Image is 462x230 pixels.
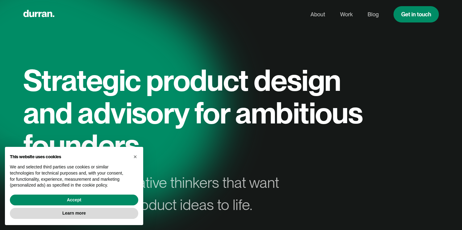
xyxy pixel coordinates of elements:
a: Get in touch [393,6,439,22]
button: Learn more [10,208,138,219]
h1: Strategic product design and advisory for ambitious founders [23,64,369,162]
h2: This website uses cookies [10,154,128,159]
a: Blog [368,9,379,20]
div: Our clients are creative thinkers that want to bring their big product ideas to life. [23,171,290,216]
span: × [133,153,137,160]
a: About [310,9,325,20]
p: We and selected third parties use cookies or similar technologies for technical purposes and, wit... [10,164,128,188]
a: home [23,8,54,20]
button: Accept [10,195,138,206]
a: Work [340,9,353,20]
button: Close this notice [130,152,140,162]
